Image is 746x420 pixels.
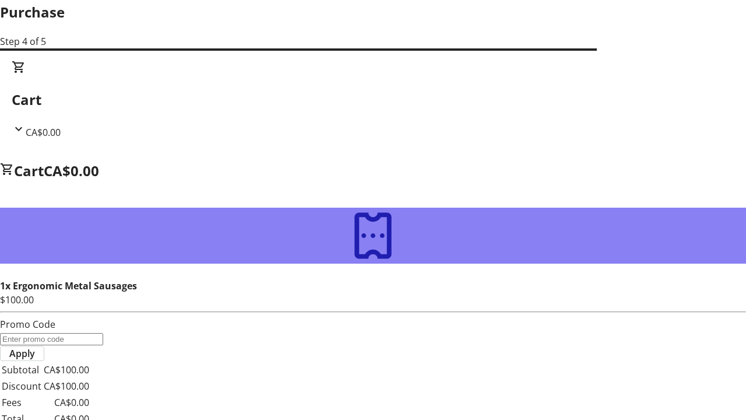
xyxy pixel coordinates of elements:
[43,395,90,410] td: CA$0.00
[43,379,90,394] td: CA$100.00
[9,346,35,360] span: Apply
[12,89,734,110] h2: Cart
[26,126,61,139] span: CA$0.00
[1,395,42,410] td: Fees
[1,362,42,377] td: Subtotal
[14,161,44,180] span: Cart
[44,161,99,180] span: CA$0.00
[1,379,42,394] td: Discount
[12,60,734,139] div: CartCA$0.00
[43,362,90,377] td: CA$100.00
